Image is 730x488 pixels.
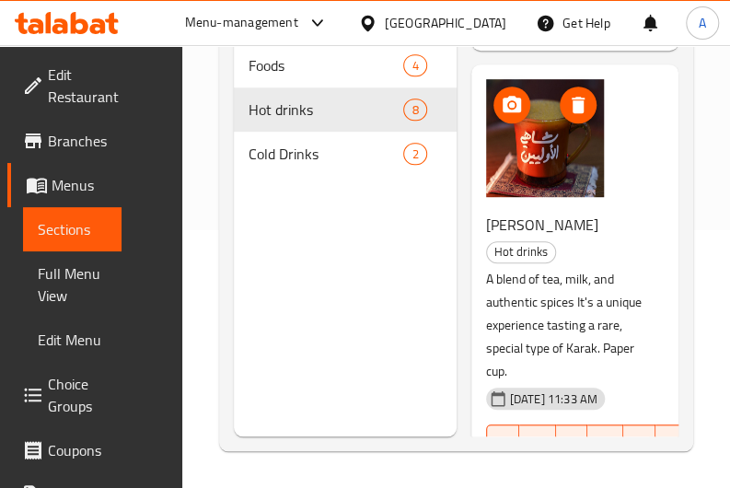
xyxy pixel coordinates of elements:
button: upload picture [493,87,530,123]
span: WE [595,430,616,457]
div: [GEOGRAPHIC_DATA] [385,13,506,33]
a: Branches [7,119,122,163]
button: MO [519,424,556,461]
span: Sections [38,218,107,240]
p: A blend of tea, milk, and authentic spices It's a unique experience tasting a rare, special type ... [486,268,649,383]
span: 8 [404,101,425,119]
span: TU [563,430,580,457]
img: Adeni Karak [486,79,604,197]
button: FR [655,424,687,461]
span: Menus [52,174,107,196]
button: TU [556,424,587,461]
a: Choice Groups [7,362,122,428]
span: 2 [404,145,425,163]
button: delete image [560,87,597,123]
button: TH [623,424,655,461]
nav: Menu sections [234,36,456,183]
span: Cold Drinks [249,143,403,165]
span: Edit Menu [38,329,107,351]
a: Menus [7,163,122,207]
span: Edit Restaurant [48,64,119,108]
span: Choice Groups [48,373,107,417]
div: Foods4 [234,43,456,87]
div: items [403,143,426,165]
span: Branches [48,130,107,152]
button: SU [486,424,519,461]
a: Edit Restaurant [7,52,133,119]
span: TH [631,430,648,457]
div: Hot drinks8 [234,87,456,132]
span: [PERSON_NAME] [486,211,598,238]
a: Sections [23,207,122,251]
button: WE [587,424,623,461]
span: Full Menu View [38,262,107,307]
span: Foods [249,54,403,76]
span: Coupons [48,439,107,461]
div: Menu-management [185,12,298,34]
span: 4 [404,57,425,75]
span: FR [663,430,679,457]
a: Full Menu View [23,251,122,318]
span: SU [494,430,512,457]
a: Coupons [7,428,122,472]
div: Cold Drinks2 [234,132,456,176]
span: A [699,13,706,33]
span: Hot drinks [487,241,555,262]
a: Edit Menu [23,318,122,362]
div: items [403,54,426,76]
span: [DATE] 11:33 AM [503,390,605,408]
span: Hot drinks [249,99,403,121]
span: MO [527,430,549,457]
